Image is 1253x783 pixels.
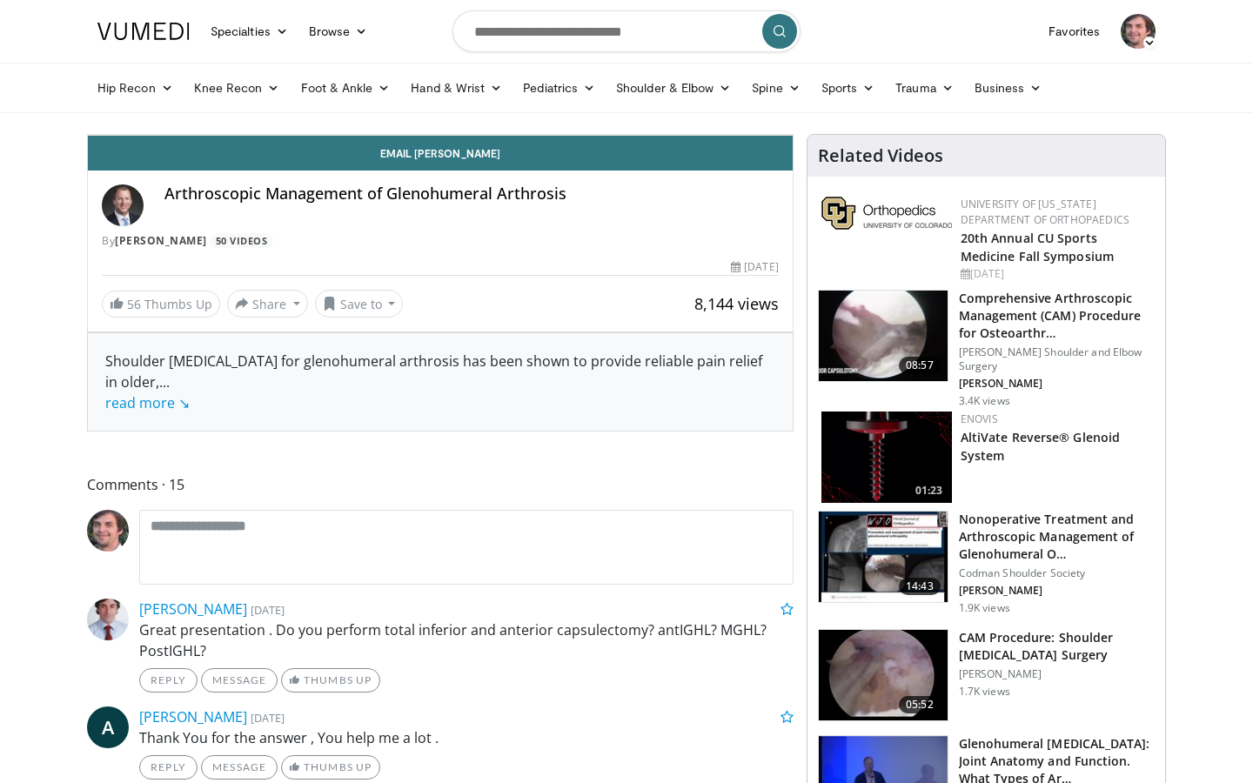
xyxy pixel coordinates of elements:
input: Search topics, interventions [452,10,801,52]
img: 41dc22ed-91b4-45be-800e-9f3baee0b09a.150x105_q85_crop-smart_upscale.jpg [819,630,948,720]
a: [PERSON_NAME] [115,233,207,248]
a: Hand & Wrist [400,70,513,105]
a: Thumbs Up [281,755,379,780]
button: Share [227,290,308,318]
a: Shoulder & Elbow [606,70,741,105]
span: Comments 15 [87,473,794,496]
a: AltiVate Reverse® Glenoid System [961,429,1121,464]
img: Avatar [87,510,129,552]
div: Shoulder [MEDICAL_DATA] for glenohumeral arthrosis has been shown to provide reliable pain relief... [105,351,775,413]
p: 1.9K views [959,601,1010,615]
img: 355603a8-37da-49b6-856f-e00d7e9307d3.png.150x105_q85_autocrop_double_scale_upscale_version-0.2.png [821,197,952,230]
span: 05:52 [899,696,941,713]
img: 3349a3b0-0111-4fb0-8a7a-98ebd23e30ef.150x105_q85_crop-smart_upscale.jpg [819,291,948,381]
a: Sports [811,70,886,105]
p: 1.7K views [959,685,1010,699]
p: [PERSON_NAME] [959,667,1155,681]
a: Business [964,70,1053,105]
h3: Comprehensive Arthroscopic Management (CAM) Procedure for Osteoarthr… [959,290,1155,342]
a: A [87,706,129,748]
a: Browse [298,14,379,49]
a: Spine [741,70,810,105]
button: Save to [315,290,404,318]
p: Codman Shoulder Society [959,566,1155,580]
img: VuMedi Logo [97,23,190,40]
p: Great presentation . Do you perform total inferior and anterior capsulectomy? antIGHL? MGHL? Post... [139,619,794,661]
p: [PERSON_NAME] [959,377,1155,391]
p: Thank You for the answer , You help me a lot . [139,727,794,748]
a: 56 Thumbs Up [102,291,220,318]
small: [DATE] [251,602,285,618]
h3: CAM Procedure: Shoulder [MEDICAL_DATA] Surgery [959,629,1155,664]
img: 8f0b0447-2e8b-4485-8ebc-a10c9ab9b858.150x105_q85_crop-smart_upscale.jpg [819,512,948,602]
a: Reply [139,668,198,693]
div: By [102,233,779,249]
a: Trauma [885,70,964,105]
h3: Nonoperative Treatment and Arthroscopic Management of Glenohumeral O… [959,511,1155,563]
a: Pediatrics [513,70,606,105]
span: 08:57 [899,357,941,374]
a: Reply [139,755,198,780]
div: [DATE] [961,266,1151,282]
a: Message [201,755,278,780]
small: [DATE] [251,710,285,726]
a: Specialties [200,14,298,49]
img: Avatar [1121,14,1156,49]
a: Thumbs Up [281,668,379,693]
div: [DATE] [731,259,778,275]
a: 14:43 Nonoperative Treatment and Arthroscopic Management of Glenohumeral O… Codman Shoulder Socie... [818,511,1155,615]
a: Foot & Ankle [291,70,401,105]
span: 01:23 [910,483,948,499]
a: 50 Videos [210,233,273,248]
img: Avatar [87,599,129,640]
a: [PERSON_NAME] [139,599,247,619]
video-js: Video Player [88,135,793,136]
a: Message [201,668,278,693]
h4: Arthroscopic Management of Glenohumeral Arthrosis [164,184,779,204]
span: 8,144 views [694,293,779,314]
img: 5c1caa1d-9170-4353-b546-f3bbd9b198c6.png.150x105_q85_crop-smart_upscale.png [821,412,952,503]
a: Hip Recon [87,70,184,105]
a: Knee Recon [184,70,291,105]
p: [PERSON_NAME] Shoulder and Elbow Surgery [959,345,1155,373]
a: 08:57 Comprehensive Arthroscopic Management (CAM) Procedure for Osteoarthr… [PERSON_NAME] Shoulde... [818,290,1155,408]
img: Avatar [102,184,144,226]
a: read more ↘ [105,393,190,412]
a: Email [PERSON_NAME] [88,136,793,171]
a: Enovis [961,412,998,426]
p: [PERSON_NAME] [959,584,1155,598]
a: University of [US_STATE] Department of Orthopaedics [961,197,1129,227]
h4: Related Videos [818,145,943,166]
span: 56 [127,296,141,312]
a: [PERSON_NAME] [139,707,247,726]
span: 14:43 [899,578,941,595]
a: 20th Annual CU Sports Medicine Fall Symposium [961,230,1114,264]
a: Favorites [1038,14,1110,49]
a: 05:52 CAM Procedure: Shoulder [MEDICAL_DATA] Surgery [PERSON_NAME] 1.7K views [818,629,1155,721]
a: 01:23 [821,412,952,503]
p: 3.4K views [959,394,1010,408]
